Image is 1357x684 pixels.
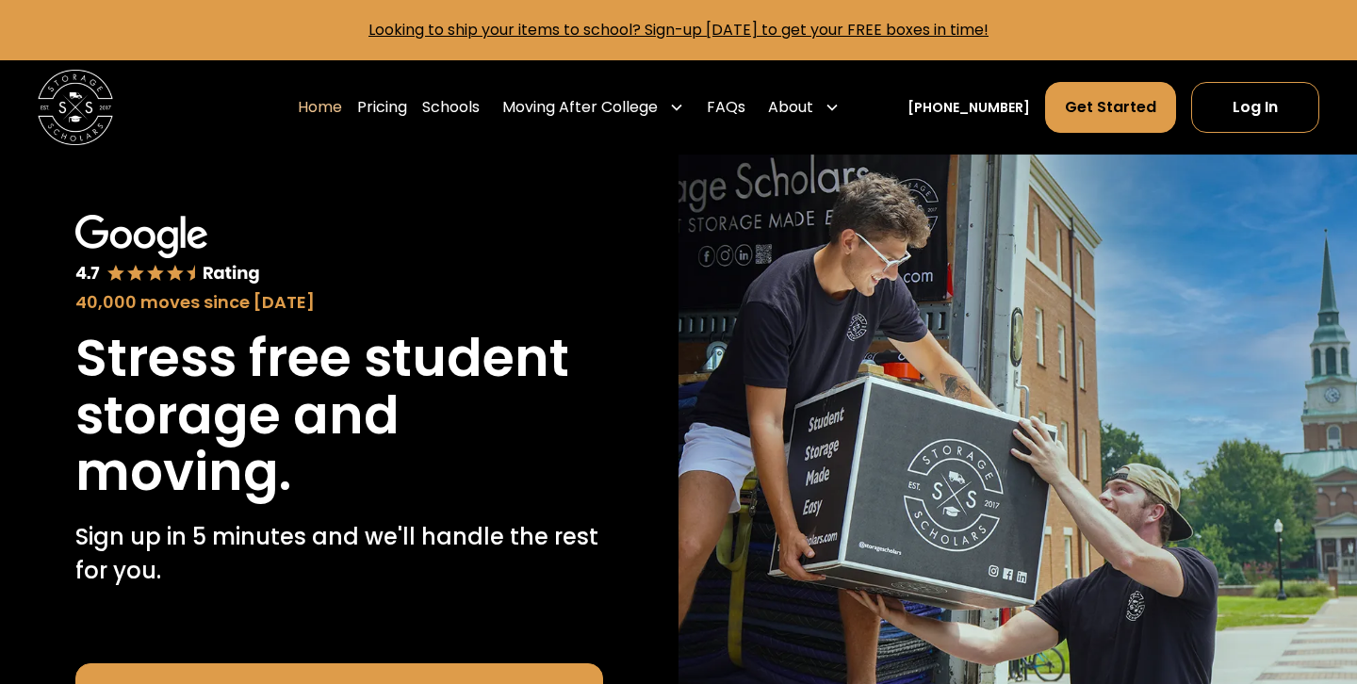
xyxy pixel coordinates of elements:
a: Home [298,81,342,134]
a: [PHONE_NUMBER] [907,98,1030,118]
a: Get Started [1045,82,1176,133]
a: Looking to ship your items to school? Sign-up [DATE] to get your FREE boxes in time! [368,19,989,41]
p: Sign up in 5 minutes and we'll handle the rest for you. [75,520,603,588]
h1: Stress free student storage and moving. [75,330,603,501]
a: Schools [422,81,480,134]
img: Google 4.7 star rating [75,215,260,285]
div: About [768,96,813,119]
a: FAQs [707,81,745,134]
div: 40,000 moves since [DATE] [75,289,603,315]
div: Moving After College [502,96,658,119]
a: Log In [1191,82,1319,133]
a: Pricing [357,81,407,134]
img: Storage Scholars main logo [38,70,113,145]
